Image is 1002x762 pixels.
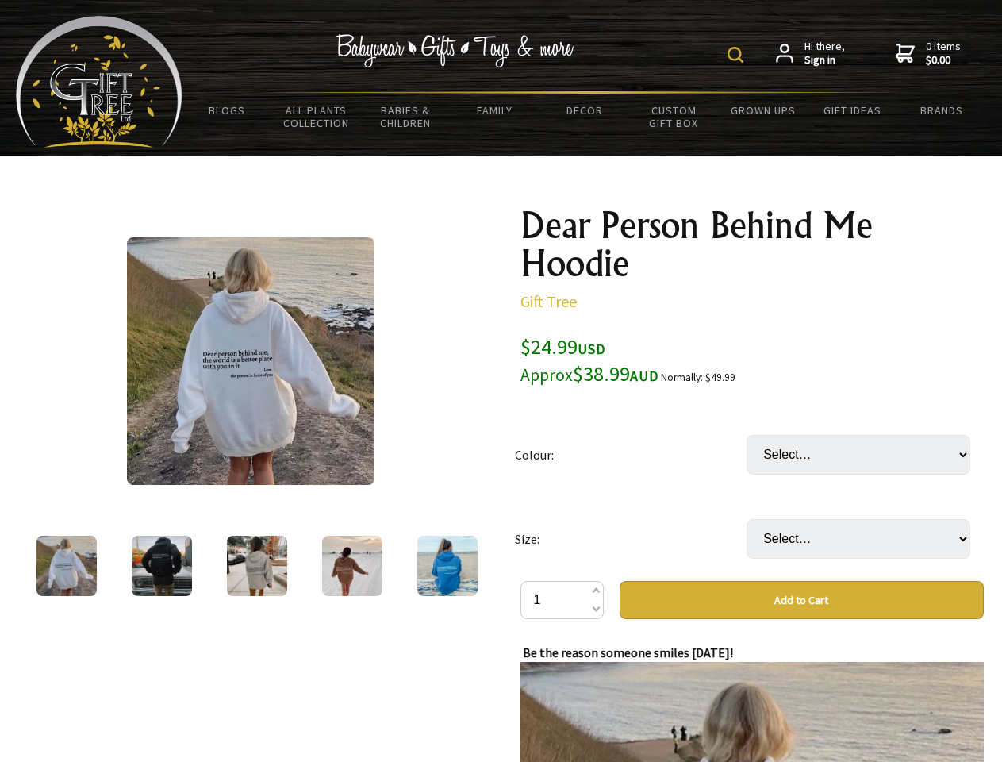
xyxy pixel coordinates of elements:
span: USD [578,340,605,358]
span: AUD [630,367,658,385]
a: Grown Ups [718,94,808,127]
img: product search [728,47,743,63]
img: Dear Person Behind Me Hoodie [132,536,192,596]
img: Dear Person Behind Me Hoodie [127,237,374,485]
span: $24.99 $38.99 [520,333,658,387]
td: Colour: [515,413,747,497]
strong: $0.00 [926,53,961,67]
a: Babies & Children [361,94,451,140]
a: 0 items$0.00 [896,40,961,67]
img: Babywear - Gifts - Toys & more [336,34,574,67]
span: Hi there, [804,40,845,67]
a: Brands [897,94,987,127]
img: Dear Person Behind Me Hoodie [227,536,287,596]
img: Dear Person Behind Me Hoodie [36,536,97,596]
button: Add to Cart [620,581,984,619]
strong: Sign in [804,53,845,67]
img: Babyware - Gifts - Toys and more... [16,16,182,148]
a: Family [451,94,540,127]
a: BLOGS [182,94,272,127]
small: Approx [520,364,573,386]
a: Decor [539,94,629,127]
img: Dear Person Behind Me Hoodie [417,536,478,596]
h1: Dear Person Behind Me Hoodie [520,206,984,283]
a: Gift Tree [520,291,577,311]
span: 0 items [926,39,961,67]
a: Gift Ideas [808,94,897,127]
td: Size: [515,497,747,581]
img: Dear Person Behind Me Hoodie [322,536,382,596]
a: All Plants Collection [272,94,362,140]
a: Custom Gift Box [629,94,719,140]
a: Hi there,Sign in [776,40,845,67]
small: Normally: $49.99 [661,371,735,384]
